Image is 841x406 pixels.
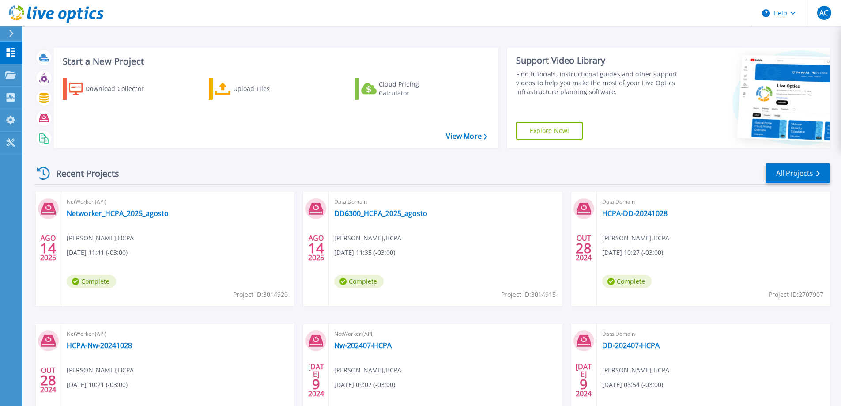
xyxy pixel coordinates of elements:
span: Project ID: 3014920 [233,290,288,300]
div: [DATE] 2024 [575,364,592,396]
h3: Start a New Project [63,57,487,66]
div: Recent Projects [34,163,131,184]
span: Project ID: 3014915 [501,290,556,300]
span: [DATE] 11:35 (-03:00) [334,248,395,258]
div: Support Video Library [516,55,681,66]
span: Data Domain [334,197,557,207]
span: NetWorker (API) [67,329,289,339]
a: Explore Now! [516,122,583,140]
a: Networker_HCPA_2025_agosto [67,209,169,218]
div: [DATE] 2024 [308,364,324,396]
span: 9 [312,380,320,388]
span: [DATE] 10:21 (-03:00) [67,380,128,390]
a: HCPA-DD-20241028 [602,209,668,218]
span: 14 [308,244,324,252]
div: AGO 2025 [308,232,324,264]
span: Complete [67,275,116,288]
div: Find tutorials, instructional guides and other support videos to help you make the most of your L... [516,70,681,96]
span: [PERSON_NAME] , HCPA [334,365,401,375]
span: Complete [334,275,384,288]
div: Cloud Pricing Calculator [379,80,449,98]
a: Nw-202407-HCPA [334,341,392,350]
a: DD-202407-HCPA [602,341,660,350]
span: [PERSON_NAME] , HCPA [334,233,401,243]
span: [DATE] 09:07 (-03:00) [334,380,395,390]
span: [PERSON_NAME] , HCPA [602,233,669,243]
div: AGO 2025 [40,232,57,264]
a: Upload Files [209,78,307,100]
span: NetWorker (API) [67,197,289,207]
span: NetWorker (API) [334,329,557,339]
span: Data Domain [602,329,825,339]
span: [PERSON_NAME] , HCPA [67,365,134,375]
div: Upload Files [233,80,304,98]
a: Download Collector [63,78,161,100]
a: DD6300_HCPA_2025_agosto [334,209,427,218]
span: Project ID: 2707907 [769,290,823,300]
a: Cloud Pricing Calculator [355,78,453,100]
a: All Projects [766,163,830,183]
span: [PERSON_NAME] , HCPA [67,233,134,243]
a: HCPA-Nw-20241028 [67,341,132,350]
span: 9 [580,380,588,388]
span: 28 [40,376,56,384]
span: [DATE] 10:27 (-03:00) [602,248,663,258]
span: 14 [40,244,56,252]
span: AC [819,9,828,16]
div: OUT 2024 [40,364,57,396]
span: Complete [602,275,652,288]
a: View More [446,132,487,140]
span: [PERSON_NAME] , HCPA [602,365,669,375]
span: [DATE] 08:54 (-03:00) [602,380,663,390]
div: Download Collector [85,80,156,98]
div: OUT 2024 [575,232,592,264]
span: 28 [576,244,592,252]
span: [DATE] 11:41 (-03:00) [67,248,128,258]
span: Data Domain [602,197,825,207]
